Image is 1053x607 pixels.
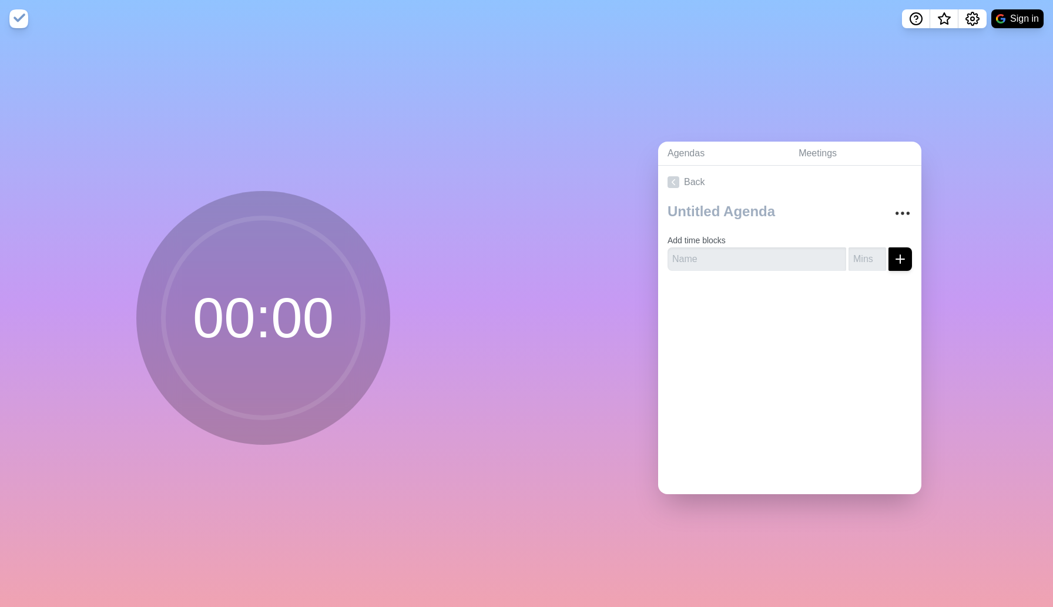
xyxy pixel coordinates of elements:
img: google logo [996,14,1005,24]
a: Back [658,166,921,199]
input: Mins [849,247,886,271]
button: Help [902,9,930,28]
a: Meetings [789,142,921,166]
a: Agendas [658,142,789,166]
button: What’s new [930,9,958,28]
img: timeblocks logo [9,9,28,28]
button: Sign in [991,9,1044,28]
label: Add time blocks [668,236,726,245]
button: Settings [958,9,987,28]
button: More [891,202,914,225]
input: Name [668,247,846,271]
